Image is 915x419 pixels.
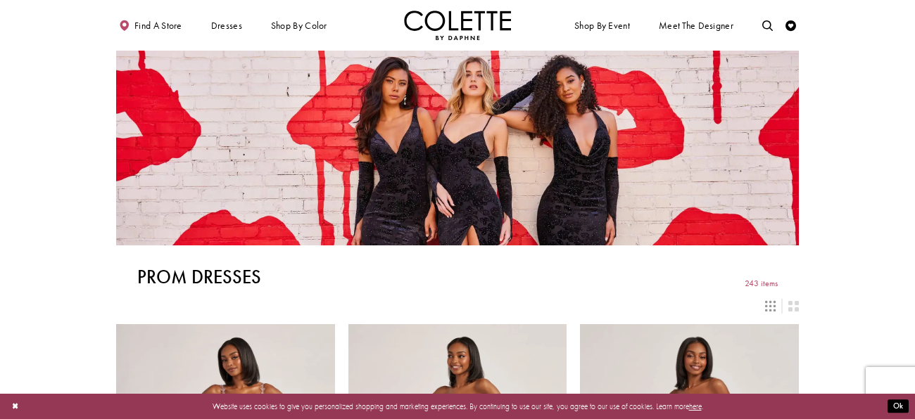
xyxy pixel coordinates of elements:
a: here [689,401,702,411]
a: Meet the designer [656,11,736,40]
span: Meet the designer [659,20,733,31]
span: Switch layout to 3 columns [765,301,776,311]
span: 243 items [745,279,778,288]
span: Dresses [208,11,245,40]
button: Submit Dialog [888,400,909,413]
span: Shop by color [268,11,329,40]
span: Dresses [211,20,242,31]
a: Visit Home Page [404,11,511,40]
span: Switch layout to 2 columns [788,301,799,311]
p: Website uses cookies to give you personalized shopping and marketing experiences. By continuing t... [77,399,838,413]
span: Shop by color [271,20,327,31]
h1: Prom Dresses [137,266,261,288]
span: Shop By Event [574,20,630,31]
span: Find a store [134,20,182,31]
a: Check Wishlist [783,11,799,40]
div: Layout Controls [110,295,805,318]
img: Colette by Daphne [404,11,511,40]
a: Toggle search [759,11,776,40]
button: Close Dialog [6,397,24,416]
a: Find a store [116,11,184,40]
span: Shop By Event [572,11,632,40]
